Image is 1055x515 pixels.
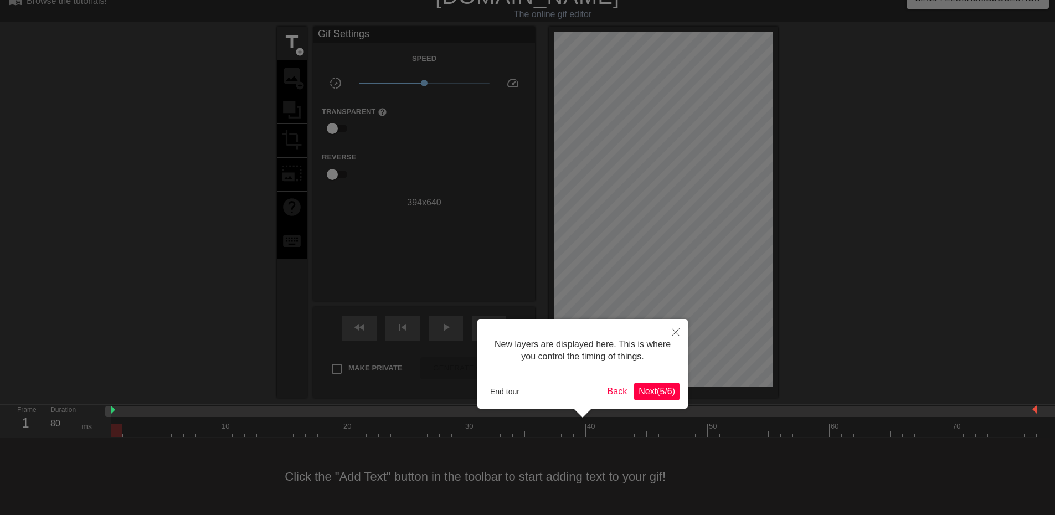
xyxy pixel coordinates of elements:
[663,319,688,344] button: Close
[603,383,632,400] button: Back
[486,383,524,400] button: End tour
[639,387,675,396] span: Next ( 5 / 6 )
[634,383,680,400] button: Next
[486,327,680,374] div: New layers are displayed here. This is where you control the timing of things.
